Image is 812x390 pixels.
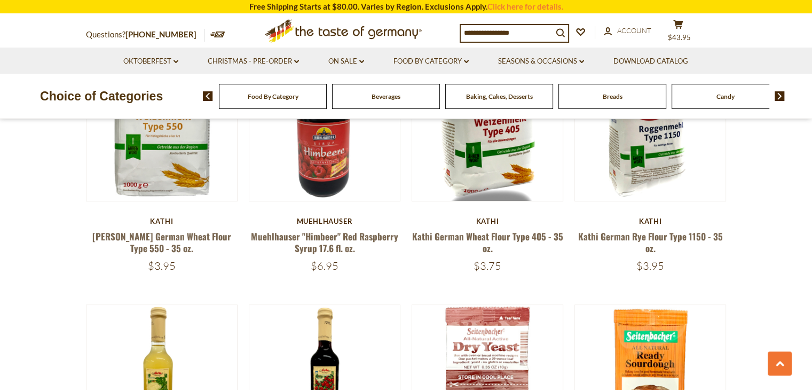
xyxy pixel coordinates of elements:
a: Muehlhauser "Himbeer" Red Raspberry Syrup 17.6 fl. oz. [251,230,398,254]
a: Food By Category [248,92,298,100]
span: $6.95 [311,259,338,272]
div: Kathi [86,217,238,225]
img: Kathi German Wheat Flour Type 550 - 35 oz. [86,50,238,201]
span: $3.95 [636,259,664,272]
span: $43.95 [668,33,691,42]
img: Muehlhauser "Himbeer" Red Raspberry Syrup 17.6 fl. oz. [249,50,400,201]
a: Candy [716,92,735,100]
div: Muehlhauser [249,217,401,225]
a: [PERSON_NAME] German Wheat Flour Type 550 - 35 oz. [92,230,231,254]
a: Kathi German Wheat Flour Type 405 - 35 oz. [412,230,563,254]
a: Beverages [372,92,400,100]
a: On Sale [328,56,364,67]
a: Christmas - PRE-ORDER [208,56,299,67]
img: Kathi German Rye Flour Type 1150 - 35 oz. [575,50,726,201]
a: Click here for details. [487,2,563,11]
div: Kathi [574,217,727,225]
a: [PHONE_NUMBER] [125,29,196,39]
img: Kathi German Wheat Flour Type 405 - 35 oz. [412,50,563,201]
a: Oktoberfest [123,56,178,67]
span: $3.95 [148,259,176,272]
div: Kathi [412,217,564,225]
a: Breads [603,92,622,100]
img: next arrow [775,91,785,101]
a: Kathi German Rye Flour Type 1150 - 35 oz. [578,230,723,254]
a: Food By Category [393,56,469,67]
span: $3.75 [474,259,501,272]
a: Download Catalog [613,56,688,67]
a: Seasons & Occasions [498,56,584,67]
a: Account [604,25,651,37]
a: Baking, Cakes, Desserts [466,92,533,100]
p: Questions? [86,28,204,42]
button: $43.95 [663,19,695,46]
img: previous arrow [203,91,213,101]
span: Account [617,26,651,35]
